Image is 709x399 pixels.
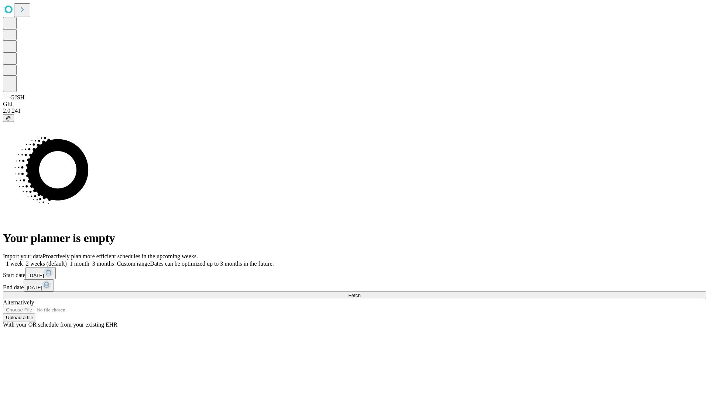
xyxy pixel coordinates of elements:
span: Fetch [348,293,360,298]
span: 3 months [92,260,114,267]
span: Import your data [3,253,43,259]
button: Fetch [3,291,706,299]
span: 2 weeks (default) [26,260,67,267]
span: Proactively plan more efficient schedules in the upcoming weeks. [43,253,198,259]
button: [DATE] [25,267,56,279]
span: @ [6,115,11,121]
button: @ [3,114,14,122]
div: GEI [3,101,706,108]
h1: Your planner is empty [3,231,706,245]
span: Custom range [117,260,150,267]
span: GJSH [10,94,24,100]
span: [DATE] [28,273,44,278]
span: Dates can be optimized up to 3 months in the future. [150,260,274,267]
span: With your OR schedule from your existing EHR [3,321,117,328]
span: 1 week [6,260,23,267]
span: 1 month [70,260,89,267]
div: 2.0.241 [3,108,706,114]
button: Upload a file [3,314,36,321]
button: [DATE] [24,279,54,291]
div: Start date [3,267,706,279]
span: [DATE] [27,285,42,290]
span: Alternatively [3,299,34,306]
div: End date [3,279,706,291]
